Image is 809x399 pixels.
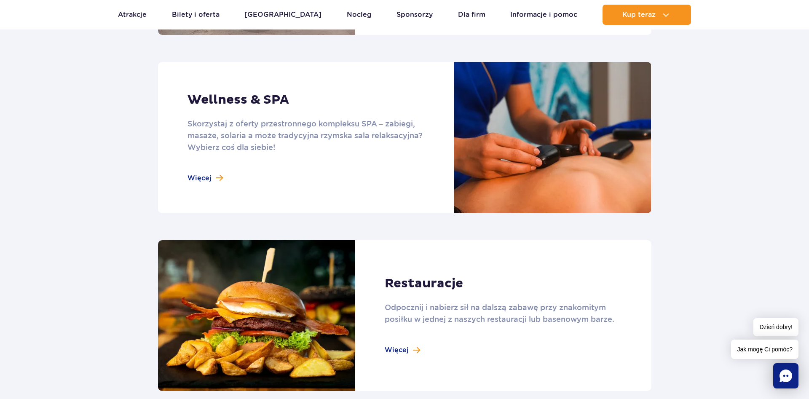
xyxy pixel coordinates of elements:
[396,5,433,25] a: Sponsorzy
[753,318,798,336] span: Dzień dobry!
[347,5,372,25] a: Nocleg
[172,5,220,25] a: Bilety i oferta
[603,5,691,25] button: Kup teraz
[773,363,798,388] div: Chat
[731,340,798,359] span: Jak mogę Ci pomóc?
[510,5,577,25] a: Informacje i pomoc
[244,5,321,25] a: [GEOGRAPHIC_DATA]
[458,5,485,25] a: Dla firm
[118,5,147,25] a: Atrakcje
[622,11,656,19] span: Kup teraz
